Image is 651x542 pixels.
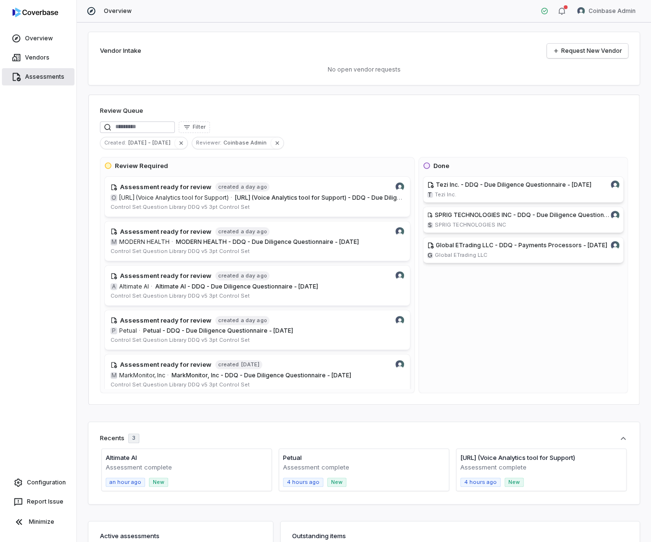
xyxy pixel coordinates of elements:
[231,194,232,202] span: ·
[395,360,404,369] img: Coinbase Admin avatar
[128,138,174,147] span: [DATE] - [DATE]
[100,434,139,443] div: Recents
[172,372,351,379] span: MarkMonitor, Inc - DDQ - Due Diligence Questionnaire - [DATE]
[120,182,211,192] h4: Assessment ready for review
[106,454,137,461] a: Altimate AI
[151,283,152,290] span: ·
[111,248,250,254] span: Control Set: Question Library DDQ v5 3pt Control Set
[115,161,168,171] h3: Review Required
[436,241,607,249] span: Global ETrading LLC - DDQ - Payments Processors - [DATE]
[120,316,211,325] h4: Assessment ready for review
[2,30,74,47] a: Overview
[2,68,74,85] a: Assessments
[218,228,239,235] span: created
[434,211,643,218] span: SPRIG TECHNOLOGIES INC - DDQ - Due Diligence Questionnaire - [DATE]
[577,7,585,15] img: Coinbase Admin avatar
[218,272,239,279] span: created
[611,241,619,250] img: Coinbase Admin avatar
[100,46,141,56] h2: Vendor Intake
[241,272,267,279] span: a day ago
[155,283,318,290] span: Altimate AI - DDQ - Due Diligence Questionnaire - [DATE]
[218,361,239,368] span: created
[395,271,404,280] img: Coinbase Admin avatar
[100,531,261,541] h3: Active assessments
[132,434,135,442] span: 3
[176,238,359,245] span: MODERN HEALTH - DDQ - Due Diligence Questionnaire - [DATE]
[4,512,73,531] button: Minimize
[111,337,250,343] span: Control Set: Question Library DDQ v5 3pt Control Set
[100,434,628,443] button: Recents3
[589,7,636,15] span: Coinbase Admin
[218,183,239,191] span: created
[120,360,211,370] h4: Assessment ready for review
[2,49,74,66] a: Vendors
[218,317,239,324] span: created
[119,194,229,202] span: [URL] (Voice Analytics tool for Support)
[395,227,404,236] img: Coinbase Admin avatar
[423,237,624,263] a: Global ETrading LLC - DDQ - Payments Processors - [DATE]Coinbase Admin avatarGGlobal ETrading LLC
[435,252,487,259] span: Global ETrading LLC
[283,454,302,461] a: Petual
[104,176,410,217] a: Coinbase Admin avatarAssessment ready for reviewcreateda day agoO[URL] (Voice Analytics tool for ...
[435,221,506,229] span: SPRIG TECHNOLOGIES INC
[119,283,149,290] span: Altimate AI
[104,221,410,262] a: Coinbase Admin avatarAssessment ready for reviewcreateda day agoMMODERN HEALTH·MODERN HEALTH - DD...
[104,310,410,350] a: Coinbase Admin avatarAssessment ready for reviewcreateda day agoPPetual·Petual - DDQ - Due Dilige...
[120,271,211,281] h4: Assessment ready for review
[433,161,449,171] h3: Done
[100,66,628,73] p: No open vendor requests
[100,138,128,147] span: Created :
[395,316,404,325] img: Coinbase Admin avatar
[436,181,591,188] span: Tezi Inc. - DDQ - Due Diligence Questionnaire - [DATE]
[119,327,137,335] span: Petual
[292,531,628,541] h3: Outstanding items
[139,327,140,335] span: ·
[460,454,575,461] a: [URL] (Voice Analytics tool for Support)
[223,138,270,147] span: Coinbase Admin
[179,121,210,133] button: Filter
[167,372,169,379] span: ·
[435,191,456,198] span: Tezi Inc.
[104,354,410,395] a: Coinbase Admin avatarAssessment ready for reviewcreated[DATE]MMarkMonitor, Inc·MarkMonitor, Inc -...
[119,372,165,379] span: MarkMonitor, Inc
[241,228,267,235] span: a day ago
[4,493,73,510] button: Report Issue
[100,106,143,116] h1: Review Queue
[119,238,170,246] span: MODERN HEALTH
[104,7,132,15] span: Overview
[241,183,267,191] span: a day ago
[611,211,619,219] img: Coinbase Admin avatar
[395,182,404,191] img: Coinbase Admin avatar
[143,327,293,334] span: Petual - DDQ - Due Diligence Questionnaire - [DATE]
[423,206,624,233] a: SPRIG TECHNOLOGIES INC - DDQ - Due Diligence Questionnaire - [DATE]Coinbase Admin avatarSSPRIG TE...
[111,204,250,210] span: Control Set: Question Library DDQ v5 3pt Control Set
[547,44,628,58] a: Request New Vendor
[104,265,410,306] a: Coinbase Admin avatarAssessment ready for reviewcreateda day agoAAltimate AI·Altimate AI - DDQ - ...
[423,176,624,203] a: Tezi Inc. - DDQ - Due Diligence Questionnaire - [DATE]Coinbase Admin avatarTTezi Inc.
[571,4,641,18] button: Coinbase Admin avatarCoinbase Admin
[111,292,250,299] span: Control Set: Question Library DDQ v5 3pt Control Set
[193,123,206,131] span: Filter
[172,238,173,246] span: ·
[120,227,211,237] h4: Assessment ready for review
[12,8,58,17] img: logo-D7KZi-bG.svg
[192,138,223,147] span: Reviewer :
[241,317,267,324] span: a day ago
[241,361,259,368] span: [DATE]
[111,381,250,388] span: Control Set: Question Library DDQ v5 3pt Control Set
[4,474,73,491] a: Configuration
[235,194,479,201] span: [URL] (Voice Analytics tool for Support) - DDQ - Due Diligence Questionnaire - [DATE]
[611,181,619,189] img: Coinbase Admin avatar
